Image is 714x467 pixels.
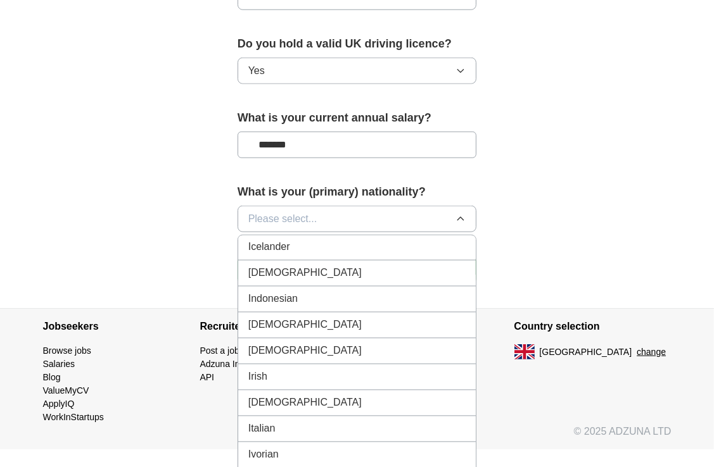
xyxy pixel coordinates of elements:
button: Yes [238,58,477,84]
span: [DEMOGRAPHIC_DATA] [248,266,362,281]
span: Irish [248,370,267,385]
a: API [200,372,215,382]
span: Please select... [248,211,317,227]
button: Please select... [238,206,477,232]
span: [DEMOGRAPHIC_DATA] [248,344,362,359]
img: UK flag [514,344,535,359]
label: What is your (primary) nationality? [238,184,477,201]
a: Blog [43,372,61,382]
a: Adzuna Intelligence [200,359,277,369]
a: Post a job [200,346,239,356]
a: ValueMyCV [43,385,89,395]
a: WorkInStartups [43,412,104,422]
a: Salaries [43,359,75,369]
span: [DEMOGRAPHIC_DATA] [248,318,362,333]
a: Browse jobs [43,346,91,356]
div: © 2025 ADZUNA LTD [33,424,682,449]
span: Yes [248,63,265,78]
span: Italian [248,421,276,437]
label: Do you hold a valid UK driving licence? [238,35,477,53]
h4: Country selection [514,309,672,344]
label: What is your current annual salary? [238,109,477,127]
span: [GEOGRAPHIC_DATA] [540,346,632,359]
a: ApplyIQ [43,399,75,409]
span: Ivorian [248,447,279,463]
span: Indonesian [248,292,298,307]
span: [DEMOGRAPHIC_DATA] [248,395,362,411]
button: change [637,346,666,359]
span: Icelander [248,240,290,255]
